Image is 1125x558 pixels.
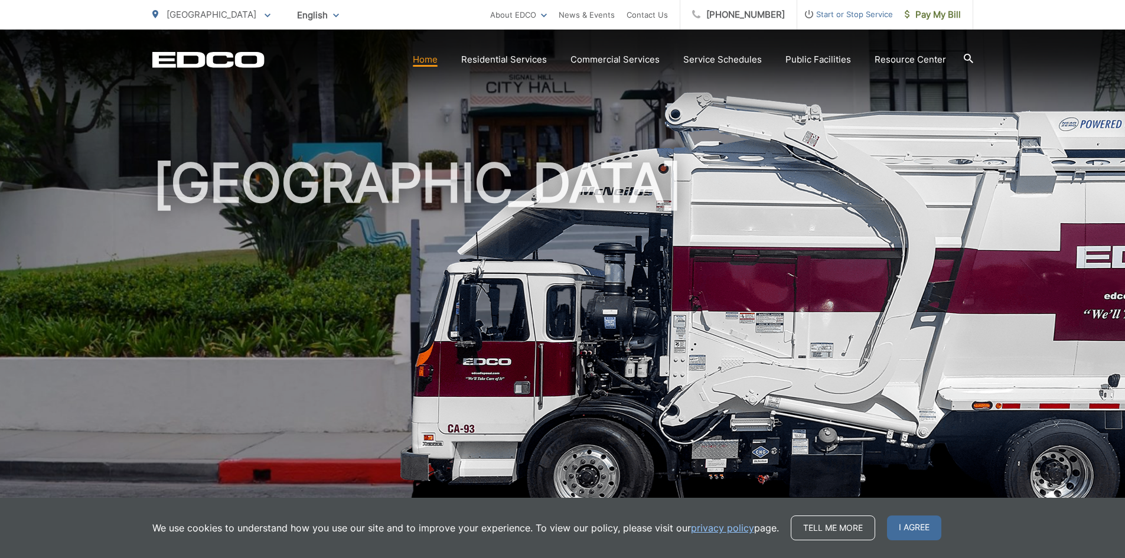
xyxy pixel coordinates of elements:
[627,8,668,22] a: Contact Us
[490,8,547,22] a: About EDCO
[683,53,762,67] a: Service Schedules
[887,515,941,540] span: I agree
[559,8,615,22] a: News & Events
[570,53,660,67] a: Commercial Services
[152,154,973,527] h1: [GEOGRAPHIC_DATA]
[785,53,851,67] a: Public Facilities
[152,51,265,68] a: EDCD logo. Return to the homepage.
[875,53,946,67] a: Resource Center
[791,515,875,540] a: Tell me more
[152,521,779,535] p: We use cookies to understand how you use our site and to improve your experience. To view our pol...
[413,53,438,67] a: Home
[905,8,961,22] span: Pay My Bill
[167,9,256,20] span: [GEOGRAPHIC_DATA]
[461,53,547,67] a: Residential Services
[288,5,348,25] span: English
[691,521,754,535] a: privacy policy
